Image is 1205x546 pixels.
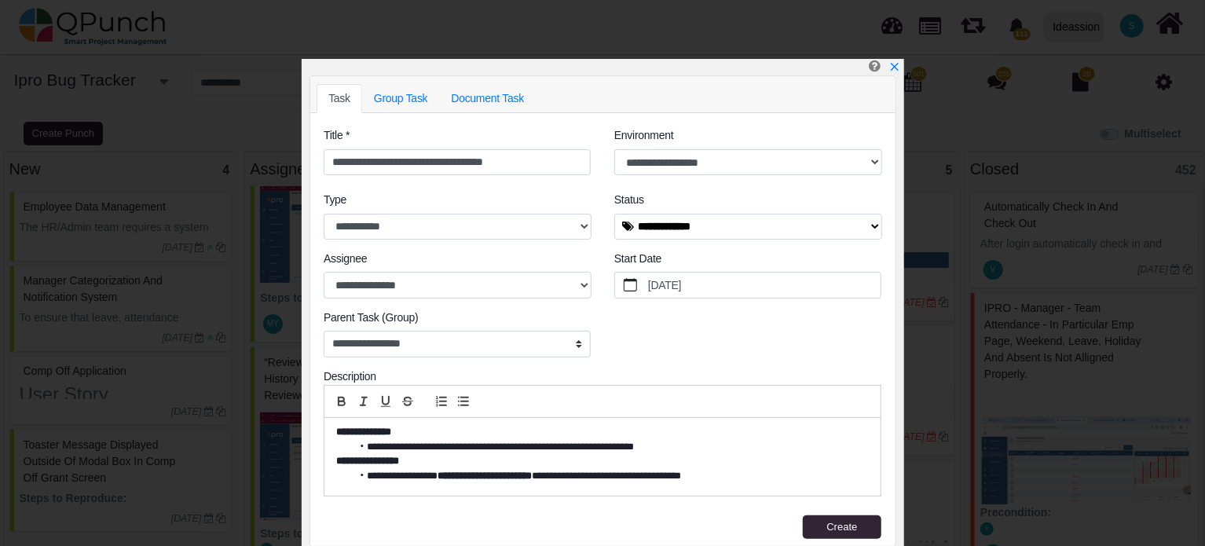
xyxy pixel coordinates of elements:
a: Group Task [362,84,440,113]
legend: Type [324,192,591,213]
label: [DATE] [646,273,881,298]
label: Title * [324,127,350,144]
button: calendar [615,273,646,298]
legend: Status [614,192,881,213]
legend: Assignee [324,251,591,272]
i: Create Punch [869,59,881,72]
label: Environment [614,127,674,144]
button: Create [803,515,881,539]
a: Task [317,84,362,113]
svg: calendar [624,278,638,292]
legend: Start Date [614,251,881,272]
a: x [889,60,900,73]
div: Description [324,368,881,385]
svg: x [889,61,900,72]
legend: Parent Task (Group) [324,310,591,331]
a: Document Task [439,84,536,113]
span: Create [826,521,857,533]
